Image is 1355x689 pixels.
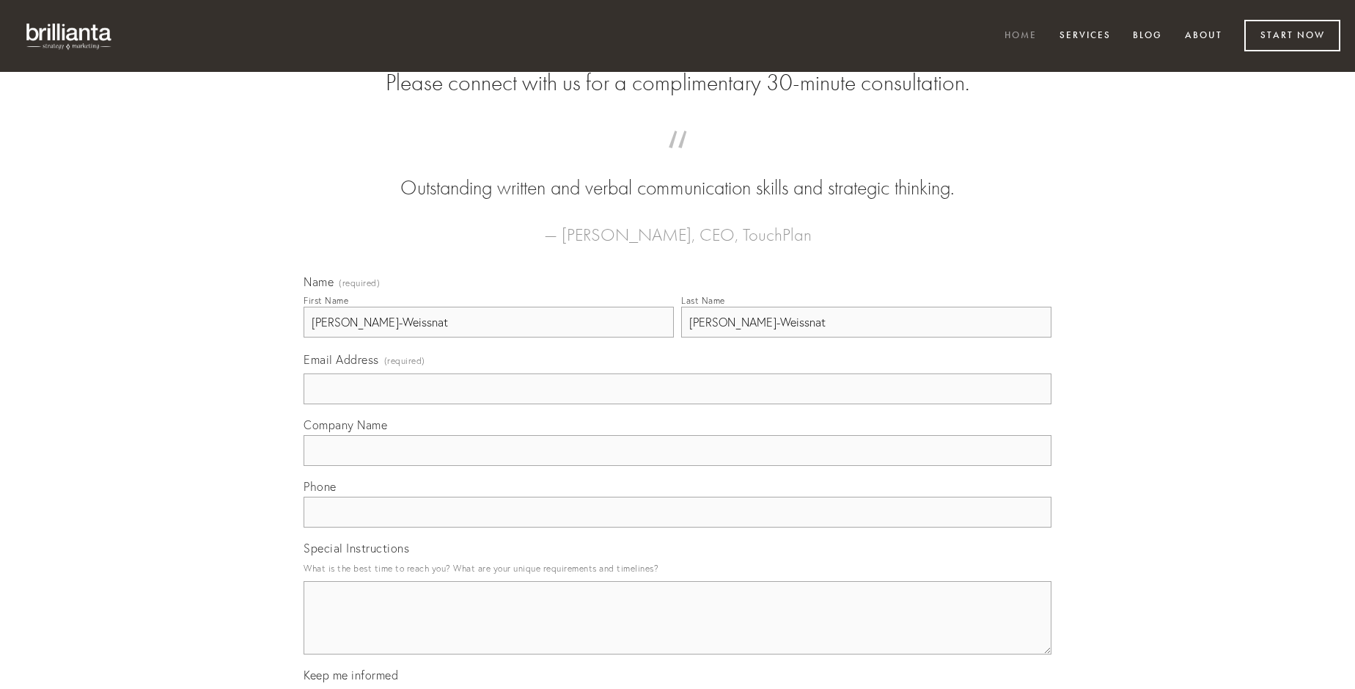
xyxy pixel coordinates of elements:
[15,15,125,57] img: brillianta - research, strategy, marketing
[304,558,1051,578] p: What is the best time to reach you? What are your unique requirements and timelines?
[1244,20,1340,51] a: Start Now
[384,351,425,371] span: (required)
[1175,24,1232,48] a: About
[304,541,409,555] span: Special Instructions
[304,274,334,289] span: Name
[304,668,398,682] span: Keep me informed
[339,279,380,288] span: (required)
[304,295,348,306] div: First Name
[681,295,725,306] div: Last Name
[1050,24,1120,48] a: Services
[1123,24,1172,48] a: Blog
[304,479,337,494] span: Phone
[304,69,1051,97] h2: Please connect with us for a complimentary 30-minute consultation.
[304,352,379,367] span: Email Address
[995,24,1046,48] a: Home
[327,145,1028,174] span: “
[327,203,1028,249] figcaption: — [PERSON_NAME], CEO, TouchPlan
[304,418,387,432] span: Company Name
[327,145,1028,203] blockquote: Outstanding written and verbal communication skills and strategic thinking.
